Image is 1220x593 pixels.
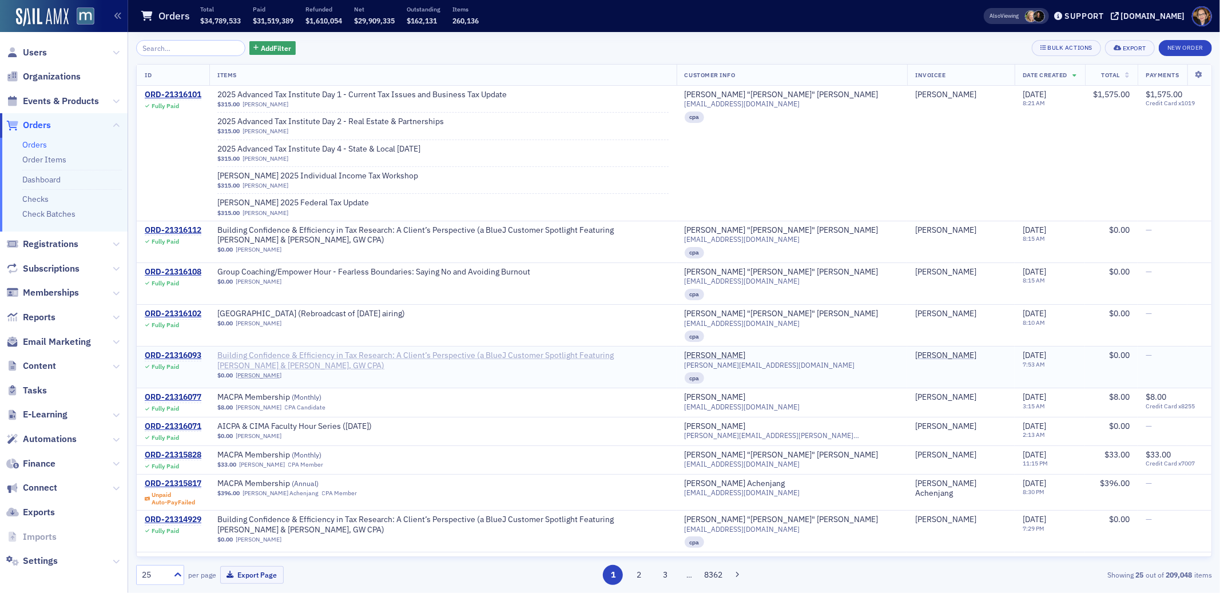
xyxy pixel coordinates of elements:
[292,392,321,401] span: ( Monthly )
[1023,319,1045,327] time: 8:10 AM
[1146,308,1152,319] span: —
[6,408,67,421] a: E-Learning
[217,421,372,432] span: AICPA & CIMA Faculty Hour Series (9/26/2025)
[1134,570,1146,580] strong: 25
[152,491,195,506] div: Unpaid
[1023,524,1044,532] time: 7:29 PM
[217,155,240,162] span: $315.00
[217,392,361,403] a: MACPA Membership (Monthly)
[1121,11,1185,21] div: [DOMAIN_NAME]
[285,404,326,411] div: CPA Candidate
[685,431,900,440] span: [PERSON_NAME][EMAIL_ADDRESS][PERSON_NAME][DOMAIN_NAME]
[915,392,976,403] div: [PERSON_NAME]
[915,90,976,100] div: [PERSON_NAME]
[253,5,293,13] p: Paid
[220,566,284,584] button: Export Page
[23,408,67,421] span: E-Learning
[236,246,281,253] a: [PERSON_NAME]
[685,267,879,277] a: [PERSON_NAME] "[PERSON_NAME]" [PERSON_NAME]
[1146,556,1152,566] span: —
[22,140,47,150] a: Orders
[217,198,369,208] span: Don Farmer’s 2025 Federal Tax Update
[243,489,319,497] a: [PERSON_NAME] Achenjang
[322,489,357,497] div: CPA Member
[685,450,879,460] div: [PERSON_NAME] "[PERSON_NAME]" [PERSON_NAME]
[685,479,785,489] a: [PERSON_NAME] Achenjang
[145,71,152,79] span: ID
[407,16,437,25] span: $162,131
[292,450,321,459] span: ( Monthly )
[243,128,288,135] a: [PERSON_NAME]
[217,461,236,468] span: $33.00
[217,171,418,181] span: Don Farmer’s 2025 Individual Income Tax Workshop
[1023,350,1046,360] span: [DATE]
[217,117,444,127] a: 2025 Advanced Tax Institute Day 2 - Real Estate & Partnerships
[243,101,288,108] a: [PERSON_NAME]
[915,392,1007,403] span: Alisa Lyle
[217,432,233,440] span: $0.00
[1104,449,1130,460] span: $33.00
[1192,6,1212,26] span: Profile
[1123,45,1146,51] div: Export
[1146,100,1203,107] span: Credit Card x1019
[685,460,800,468] span: [EMAIL_ADDRESS][DOMAIN_NAME]
[145,479,201,489] div: ORD-21315817
[152,280,179,287] div: Fully Paid
[23,555,58,567] span: Settings
[655,565,675,585] button: 3
[915,515,976,525] a: [PERSON_NAME]
[23,531,57,543] span: Imports
[217,267,530,277] a: Group Coaching/Empower Hour - Fearless Boundaries: Saying No and Avoiding Burnout
[681,570,697,580] span: …
[685,536,705,548] div: cpa
[145,515,201,525] div: ORD-21314929
[1109,392,1130,402] span: $8.00
[217,450,361,460] a: MACPA Membership (Monthly)
[915,421,976,432] a: [PERSON_NAME]
[1146,514,1152,524] span: —
[1023,266,1046,277] span: [DATE]
[145,90,201,100] a: ORD-21316101
[915,309,976,319] div: [PERSON_NAME]
[1023,89,1046,100] span: [DATE]
[23,457,55,470] span: Finance
[217,225,669,245] a: Building Confidence & Efficiency in Tax Research: A Client’s Perspective (a BlueJ Customer Spotli...
[145,267,201,277] a: ORD-21316108
[16,8,69,26] img: SailAMX
[1109,308,1130,319] span: $0.00
[1164,570,1194,580] strong: 209,048
[915,351,1007,361] span: Judi Herishen
[200,16,241,25] span: $34,789,533
[915,450,1007,460] span: Tom Kerr
[6,262,80,275] a: Subscriptions
[158,9,190,23] h1: Orders
[217,320,233,327] span: $0.00
[217,479,361,489] span: MACPA Membership
[685,488,800,497] span: [EMAIL_ADDRESS][DOMAIN_NAME]
[217,536,233,543] span: $0.00
[1023,556,1046,566] span: [DATE]
[217,246,233,253] span: $0.00
[23,46,47,59] span: Users
[1048,45,1092,51] div: Bulk Actions
[1146,89,1182,100] span: $1,575.00
[1146,392,1166,402] span: $8.00
[685,277,800,285] span: [EMAIL_ADDRESS][DOMAIN_NAME]
[915,225,1007,236] span: Mike Shelor
[152,321,179,329] div: Fully Paid
[915,225,976,236] a: [PERSON_NAME]
[685,90,879,100] a: [PERSON_NAME] "[PERSON_NAME]" [PERSON_NAME]
[6,119,51,132] a: Orders
[1146,350,1152,360] span: —
[23,311,55,324] span: Reports
[1023,392,1046,402] span: [DATE]
[217,71,237,79] span: Items
[23,506,55,519] span: Exports
[152,238,179,245] div: Fully Paid
[69,7,94,27] a: View Homepage
[217,209,240,217] span: $315.00
[685,372,705,384] div: cpa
